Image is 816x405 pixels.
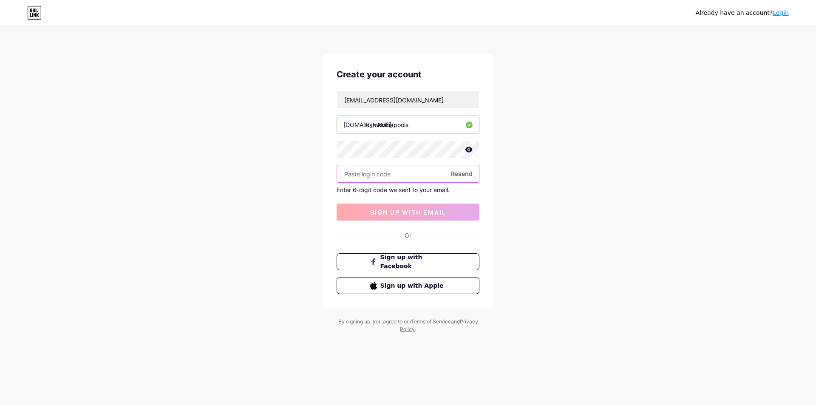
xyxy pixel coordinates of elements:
[337,253,479,270] button: Sign up with Facebook
[337,277,479,294] button: Sign up with Apple
[405,231,411,240] div: Or
[370,209,446,216] span: sign up with email
[451,169,473,178] span: Resend
[773,9,789,16] a: Login
[337,116,479,133] input: username
[380,253,446,271] span: Sign up with Facebook
[337,91,479,108] input: Email
[696,8,789,17] div: Already have an account?
[411,318,451,325] a: Terms of Service
[380,281,446,290] span: Sign up with Apple
[337,186,479,193] div: Enter 6-digit code we sent to your email.
[336,318,480,333] div: By signing up, you agree to our and .
[343,120,394,129] div: [DOMAIN_NAME]/
[337,68,479,81] div: Create your account
[337,165,479,182] input: Paste login code
[337,204,479,221] button: sign up with email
